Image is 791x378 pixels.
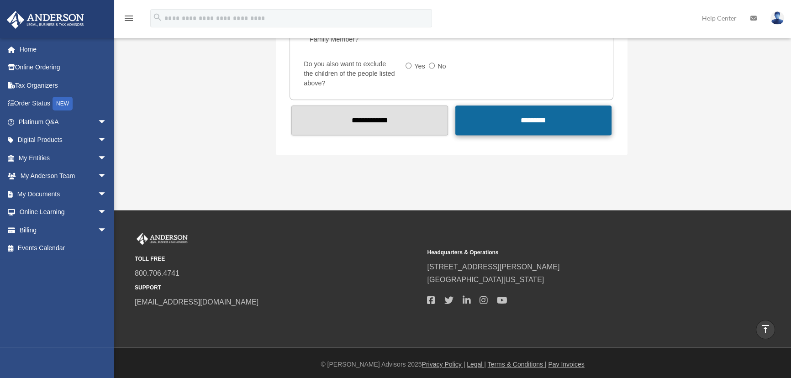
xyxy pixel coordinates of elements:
[488,361,547,368] a: Terms & Conditions |
[760,324,771,335] i: vertical_align_top
[548,361,584,368] a: Pay Invoices
[135,254,421,264] small: TOLL FREE
[6,76,121,94] a: Tax Organizers
[427,263,559,271] a: [STREET_ADDRESS][PERSON_NAME]
[98,149,116,168] span: arrow_drop_down
[135,283,421,293] small: SUPPORT
[123,16,134,24] a: menu
[422,361,465,368] a: Privacy Policy |
[6,58,121,77] a: Online Ordering
[6,40,121,58] a: Home
[6,167,121,185] a: My Anderson Teamarrow_drop_down
[411,59,429,74] label: Yes
[6,113,121,131] a: Platinum Q&Aarrow_drop_down
[6,221,121,239] a: Billingarrow_drop_down
[6,185,121,203] a: My Documentsarrow_drop_down
[4,11,87,29] img: Anderson Advisors Platinum Portal
[6,131,121,149] a: Digital Productsarrow_drop_down
[770,11,784,25] img: User Pic
[756,320,775,339] a: vertical_align_top
[6,149,121,167] a: My Entitiesarrow_drop_down
[427,276,544,283] a: [GEOGRAPHIC_DATA][US_STATE]
[427,248,713,257] small: Headquarters & Operations
[98,221,116,240] span: arrow_drop_down
[6,239,121,257] a: Events Calendar
[435,59,450,74] label: No
[153,12,163,22] i: search
[53,97,73,110] div: NEW
[135,298,258,306] a: [EMAIL_ADDRESS][DOMAIN_NAME]
[135,269,179,277] a: 800.706.4741
[98,131,116,150] span: arrow_drop_down
[114,359,791,370] div: © [PERSON_NAME] Advisors 2025
[98,185,116,204] span: arrow_drop_down
[98,113,116,131] span: arrow_drop_down
[98,203,116,222] span: arrow_drop_down
[123,13,134,24] i: menu
[135,233,190,245] img: Anderson Advisors Platinum Portal
[300,58,398,90] label: Do you also want to exclude the children of the people listed above?
[98,167,116,186] span: arrow_drop_down
[467,361,486,368] a: Legal |
[6,94,121,113] a: Order StatusNEW
[6,203,121,221] a: Online Learningarrow_drop_down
